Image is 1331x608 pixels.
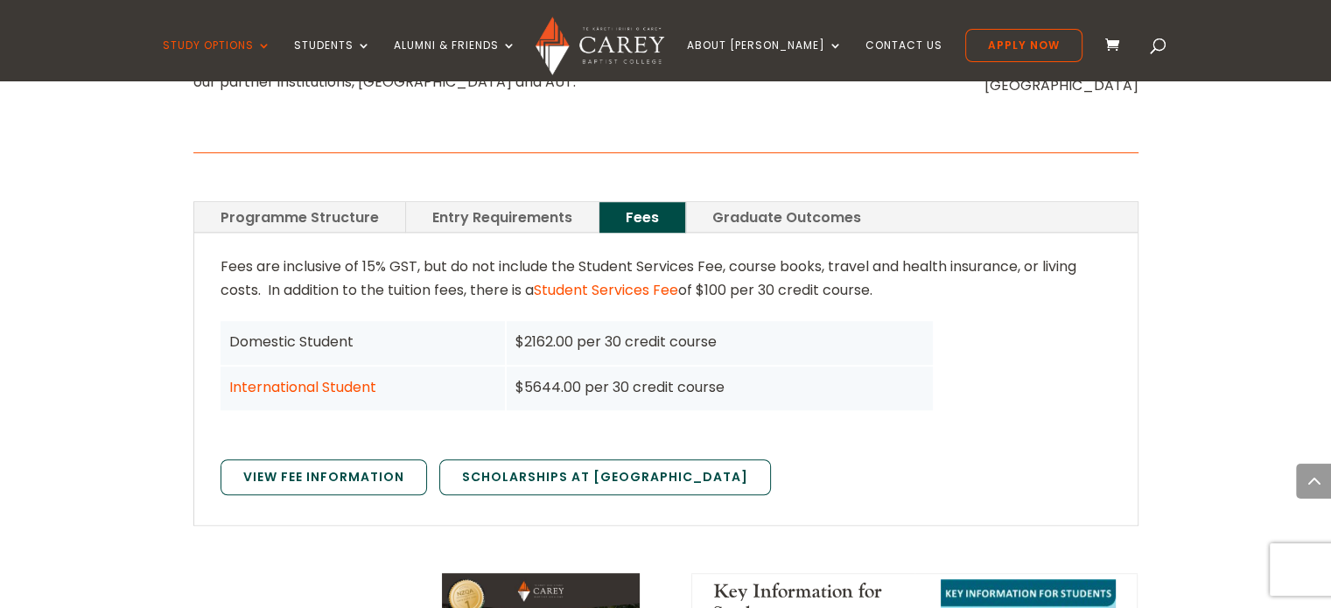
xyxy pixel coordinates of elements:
[439,459,771,496] a: Scholarships at [GEOGRAPHIC_DATA]
[965,29,1082,62] a: Apply Now
[221,459,427,496] a: View Fee Information
[599,202,685,233] a: Fees
[406,202,599,233] a: Entry Requirements
[534,280,678,300] a: Student Services Fee
[515,375,924,399] div: $5644.00 per 30 credit course
[229,377,376,397] a: International Student
[394,39,516,80] a: Alumni & Friends
[687,39,843,80] a: About [PERSON_NAME]
[163,39,271,80] a: Study Options
[865,39,942,80] a: Contact Us
[229,330,497,353] div: Domestic Student
[221,255,1111,316] p: Fees are inclusive of 15% GST, but do not include the Student Services Fee, course books, travel ...
[294,39,371,80] a: Students
[515,330,924,353] div: $2162.00 per 30 credit course
[194,202,405,233] a: Programme Structure
[536,17,664,75] img: Carey Baptist College
[686,202,887,233] a: Graduate Outcomes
